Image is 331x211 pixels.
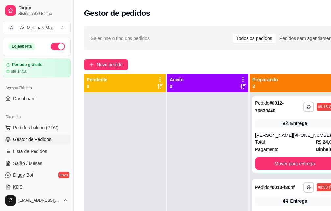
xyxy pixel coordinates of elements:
p: 3 [252,83,278,90]
p: 0 [87,83,107,90]
span: A [8,24,15,31]
a: Gestor de Pedidos [3,134,71,145]
a: Salão / Mesas [3,158,71,168]
div: [PERSON_NAME] [255,132,293,138]
a: DiggySistema de Gestão [3,3,71,18]
div: Entrega [290,198,307,204]
h2: Gestor de pedidos [84,8,150,18]
span: Pedido [255,185,270,190]
div: 09:18 [318,104,328,109]
span: plus [89,62,94,67]
a: Diggy Botnovo [3,170,71,180]
div: Loja aberta [8,43,35,50]
strong: # 0013-f304f [270,185,295,190]
span: Sistema de Gestão [18,11,68,16]
p: Pendente [87,76,107,83]
div: Entrega [290,120,307,127]
span: Dashboard [13,95,36,102]
span: Gestor de Pedidos [13,136,51,143]
a: Lista de Pedidos [3,146,71,157]
span: Selecione o tipo dos pedidos [91,35,150,42]
span: Novo pedido [97,61,123,68]
button: Select a team [3,21,71,34]
a: Período gratuitoaté 14/10 [3,59,71,77]
p: Preparando [252,76,278,83]
span: Diggy Bot [13,172,33,178]
div: 09:50 [318,185,328,190]
span: Diggy [18,5,68,11]
a: KDS [3,182,71,192]
div: Acesso Rápido [3,83,71,93]
span: [EMAIL_ADDRESS][DOMAIN_NAME] [18,198,60,203]
a: Dashboard [3,93,71,104]
span: Pedido [255,100,270,105]
button: [EMAIL_ADDRESS][DOMAIN_NAME] [3,193,71,208]
strong: # 0012-73530440 [255,100,284,113]
span: Total [255,138,265,146]
article: até 14/10 [11,69,27,74]
span: KDS [13,184,23,190]
p: Aceito [170,76,184,83]
span: Lista de Pedidos [13,148,47,155]
span: Pedidos balcão (PDV) [13,124,59,131]
div: Dia a dia [3,112,71,122]
button: Alterar Status [51,43,65,50]
span: Salão / Mesas [13,160,42,166]
button: Novo pedido [84,59,128,70]
p: 0 [170,83,184,90]
div: Todos os pedidos [233,34,276,43]
article: Período gratuito [12,62,43,67]
div: As Meninas Ma ... [20,24,56,31]
button: Pedidos balcão (PDV) [3,122,71,133]
span: Pagamento [255,146,279,153]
